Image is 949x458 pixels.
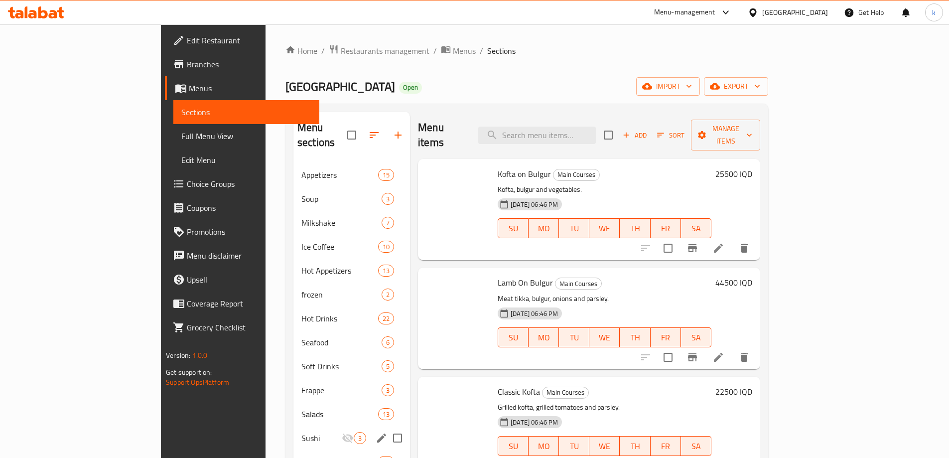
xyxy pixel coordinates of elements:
div: frozen2 [293,283,410,306]
span: Main Courses [553,169,599,180]
button: Add [619,128,651,143]
span: Milkshake [301,217,382,229]
div: Hot Drinks22 [293,306,410,330]
span: Open [399,83,422,92]
span: Sections [487,45,516,57]
span: FR [655,330,677,345]
h6: 44500 IQD [715,276,752,290]
button: Add section [386,123,410,147]
div: items [382,193,394,205]
span: 13 [379,410,394,419]
span: TH [624,221,646,236]
button: FR [651,327,681,347]
a: Choice Groups [165,172,319,196]
span: Restaurants management [341,45,429,57]
input: search [478,127,596,144]
div: Milkshake7 [293,211,410,235]
button: Manage items [691,120,760,151]
span: TU [563,221,585,236]
div: Menu-management [654,6,715,18]
button: TU [559,327,589,347]
p: Kofta, bulgur and vegetables. [498,183,711,196]
span: TH [624,439,646,454]
span: k [932,7,936,18]
span: FR [655,439,677,454]
span: Lamb On Bulgur [498,275,553,290]
a: Upsell [165,268,319,292]
button: delete [732,236,756,260]
span: Add [621,130,648,141]
a: Grocery Checklist [165,315,319,339]
span: Appetizers [301,169,378,181]
span: export [712,80,760,93]
span: 1.0.0 [192,349,208,362]
span: MO [533,330,555,345]
button: FR [651,218,681,238]
span: FR [655,221,677,236]
span: Branches [187,58,311,70]
span: Manage items [699,123,752,148]
span: 22 [379,314,394,323]
a: Branches [165,52,319,76]
span: [DATE] 06:46 PM [507,418,562,427]
span: Coupons [187,202,311,214]
span: Soft Drinks [301,360,382,372]
span: 7 [382,218,394,228]
div: Ice Coffee [301,241,378,253]
span: TU [563,439,585,454]
button: TH [620,327,650,347]
nav: breadcrumb [285,44,768,57]
span: 3 [382,194,394,204]
span: SA [685,439,707,454]
div: Main Courses [555,278,602,290]
span: 2 [382,290,394,300]
button: Sort [655,128,687,143]
span: Select to update [658,238,678,259]
div: items [382,217,394,229]
span: Select all sections [341,125,362,146]
button: edit [374,431,389,446]
a: Restaurants management [329,44,429,57]
span: Sort sections [362,123,386,147]
span: Main Courses [542,387,588,398]
span: Seafood [301,336,382,348]
a: Coverage Report [165,292,319,315]
span: Soup [301,193,382,205]
span: Hot Appetizers [301,265,378,277]
button: SA [681,218,711,238]
li: / [321,45,325,57]
button: import [636,77,700,96]
div: Appetizers15 [293,163,410,187]
span: Salads [301,408,378,420]
span: 13 [379,266,394,276]
h2: Menu sections [297,120,347,150]
a: Promotions [165,220,319,244]
div: items [382,384,394,396]
span: [DATE] 06:46 PM [507,309,562,318]
span: frozen [301,289,382,301]
span: Full Menu View [181,130,311,142]
button: TH [620,218,650,238]
a: Edit menu item [712,351,724,363]
a: Edit Menu [173,148,319,172]
a: Menus [441,44,476,57]
button: SU [498,327,529,347]
span: 10 [379,242,394,252]
span: Upsell [187,274,311,286]
span: WE [593,221,616,236]
span: Kofta on Bulgur [498,166,551,181]
div: Soft Drinks5 [293,354,410,378]
span: Sort items [651,128,691,143]
div: Frappe3 [293,378,410,402]
span: 3 [382,386,394,395]
button: WE [589,327,620,347]
span: SU [502,439,525,454]
span: SA [685,221,707,236]
div: items [378,408,394,420]
span: import [644,80,692,93]
span: Sections [181,106,311,118]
